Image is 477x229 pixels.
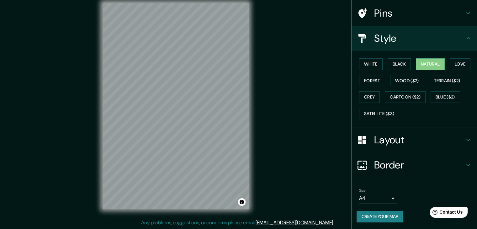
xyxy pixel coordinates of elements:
div: Style [352,26,477,51]
div: Border [352,152,477,178]
button: Create your map [357,211,403,222]
div: Pins [352,1,477,26]
p: Any problems, suggestions, or concerns please email . [141,219,334,226]
iframe: Help widget launcher [421,205,470,222]
button: Blue ($2) [431,91,460,103]
button: Wood ($2) [390,75,424,87]
button: Forest [359,75,385,87]
button: Black [388,58,411,70]
canvas: Map [103,3,249,209]
button: Love [450,58,470,70]
button: White [359,58,383,70]
button: Cartoon ($2) [385,91,426,103]
h4: Border [374,159,464,171]
div: . [334,219,335,226]
div: A4 [359,193,397,203]
button: Natural [416,58,445,70]
a: [EMAIL_ADDRESS][DOMAIN_NAME] [256,219,333,226]
h4: Pins [374,7,464,19]
h4: Layout [374,134,464,146]
button: Grey [359,91,380,103]
button: Terrain ($2) [429,75,465,87]
div: . [335,219,336,226]
button: Satellite ($3) [359,108,399,120]
button: Toggle attribution [238,198,246,206]
label: Size [359,188,366,193]
div: Layout [352,127,477,152]
h4: Style [374,32,464,45]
